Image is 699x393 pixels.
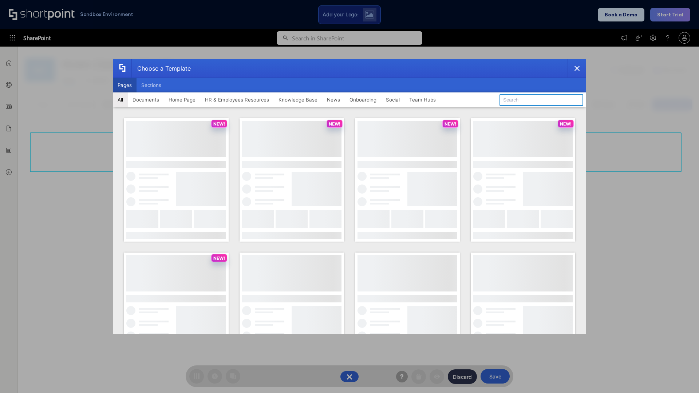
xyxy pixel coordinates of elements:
button: Social [381,92,404,107]
button: Knowledge Base [274,92,322,107]
div: Choose a Template [131,59,191,78]
p: NEW! [213,255,225,261]
button: Home Page [164,92,200,107]
button: Pages [113,78,137,92]
button: All [113,92,128,107]
button: Onboarding [345,92,381,107]
p: NEW! [329,121,340,127]
button: Documents [128,92,164,107]
p: NEW! [445,121,456,127]
button: News [322,92,345,107]
p: NEW! [213,121,225,127]
iframe: Chat Widget [663,358,699,393]
div: template selector [113,59,586,334]
p: NEW! [560,121,572,127]
button: HR & Employees Resources [200,92,274,107]
button: Sections [137,78,166,92]
button: Team Hubs [404,92,441,107]
input: Search [499,94,583,106]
